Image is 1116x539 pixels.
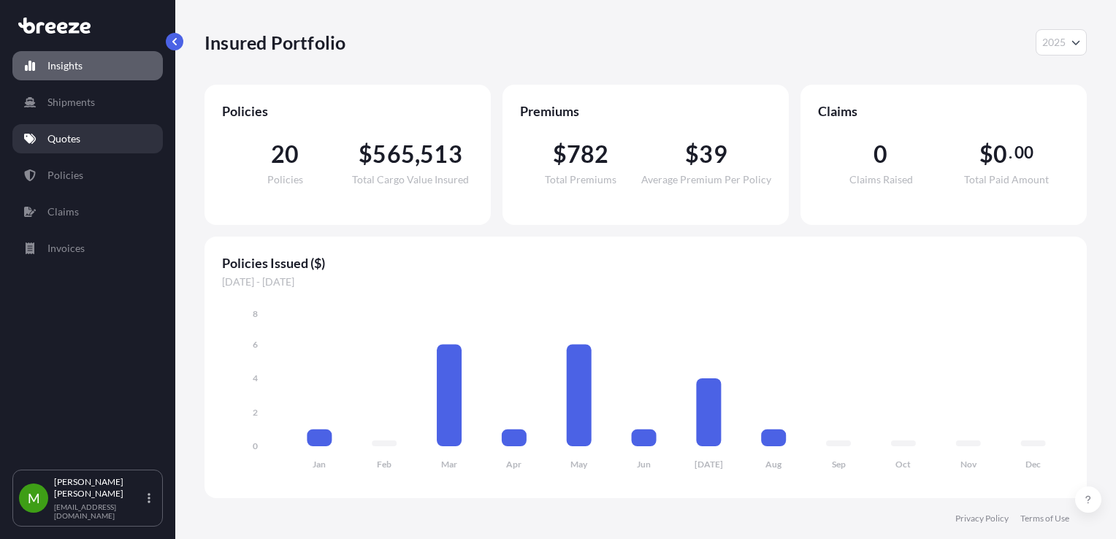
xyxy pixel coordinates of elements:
[1009,147,1012,158] span: .
[641,175,771,185] span: Average Premium Per Policy
[695,459,723,470] tspan: [DATE]
[352,175,469,185] span: Total Cargo Value Insured
[54,476,145,500] p: [PERSON_NAME] [PERSON_NAME]
[372,142,415,166] span: 565
[47,204,79,219] p: Claims
[520,102,771,120] span: Premiums
[12,197,163,226] a: Claims
[12,51,163,80] a: Insights
[222,254,1069,272] span: Policies Issued ($)
[960,459,977,470] tspan: Nov
[12,124,163,153] a: Quotes
[222,102,473,120] span: Policies
[47,241,85,256] p: Invoices
[253,407,258,418] tspan: 2
[313,459,326,470] tspan: Jan
[979,142,993,166] span: $
[253,440,258,451] tspan: 0
[420,142,462,166] span: 513
[12,161,163,190] a: Policies
[47,131,80,146] p: Quotes
[1036,29,1087,56] button: Year Selector
[553,142,567,166] span: $
[567,142,609,166] span: 782
[1025,459,1041,470] tspan: Dec
[765,459,782,470] tspan: Aug
[253,372,258,383] tspan: 4
[415,142,420,166] span: ,
[441,459,457,470] tspan: Mar
[12,88,163,117] a: Shipments
[895,459,911,470] tspan: Oct
[47,168,83,183] p: Policies
[12,234,163,263] a: Invoices
[1014,147,1033,158] span: 00
[1042,35,1066,50] span: 2025
[849,175,913,185] span: Claims Raised
[506,459,521,470] tspan: Apr
[47,58,83,73] p: Insights
[222,275,1069,289] span: [DATE] - [DATE]
[47,95,95,110] p: Shipments
[28,491,40,505] span: M
[377,459,391,470] tspan: Feb
[253,308,258,319] tspan: 8
[964,175,1049,185] span: Total Paid Amount
[54,502,145,520] p: [EMAIL_ADDRESS][DOMAIN_NAME]
[955,513,1009,524] a: Privacy Policy
[685,142,699,166] span: $
[832,459,846,470] tspan: Sep
[267,175,303,185] span: Policies
[271,142,299,166] span: 20
[545,175,616,185] span: Total Premiums
[993,142,1007,166] span: 0
[253,339,258,350] tspan: 6
[818,102,1069,120] span: Claims
[205,31,345,54] p: Insured Portfolio
[570,459,588,470] tspan: May
[874,142,887,166] span: 0
[699,142,727,166] span: 39
[637,459,651,470] tspan: Jun
[359,142,372,166] span: $
[1020,513,1069,524] a: Terms of Use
